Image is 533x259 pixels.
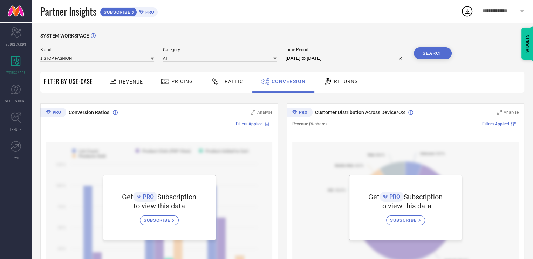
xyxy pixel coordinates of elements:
[334,79,358,84] span: Returns
[40,4,96,19] span: Partner Insights
[390,218,418,223] span: SUBSCRIBE
[163,47,277,52] span: Category
[257,110,272,115] span: Analyse
[141,193,154,200] span: PRO
[380,202,431,210] span: to view this data
[368,193,380,201] span: Get
[119,79,143,85] span: Revenue
[40,33,89,39] span: SYSTEM WORKSPACE
[134,202,185,210] span: to view this data
[44,77,93,86] span: Filter By Use-Case
[5,98,27,104] span: SUGGESTIONS
[497,110,502,115] svg: Zoom
[461,5,473,18] div: Open download list
[40,108,66,118] div: Premium
[69,109,109,115] span: Conversion Ratios
[144,9,154,15] span: PRO
[221,79,243,84] span: Traffic
[157,193,196,201] span: Subscription
[292,121,327,126] span: Revenue (% share)
[6,70,26,75] span: WORKSPACE
[13,155,19,160] span: FWD
[388,193,400,200] span: PRO
[286,54,405,62] input: Select time period
[272,79,306,84] span: Conversion
[140,210,179,225] a: SUBSCRIBE
[144,218,172,223] span: SUBSCRIBE
[122,193,133,201] span: Get
[504,110,519,115] span: Analyse
[386,210,425,225] a: SUBSCRIBE
[414,47,452,59] button: Search
[315,109,405,115] span: Customer Distribution Across Device/OS
[286,47,405,52] span: Time Period
[40,47,154,52] span: Brand
[518,121,519,126] span: |
[287,108,313,118] div: Premium
[6,41,26,47] span: SCORECARDS
[171,79,193,84] span: Pricing
[100,6,158,17] a: SUBSCRIBEPRO
[236,121,263,126] span: Filters Applied
[404,193,443,201] span: Subscription
[100,9,132,15] span: SUBSCRIBE
[271,121,272,126] span: |
[482,121,509,126] span: Filters Applied
[251,110,255,115] svg: Zoom
[10,127,22,132] span: TRENDS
